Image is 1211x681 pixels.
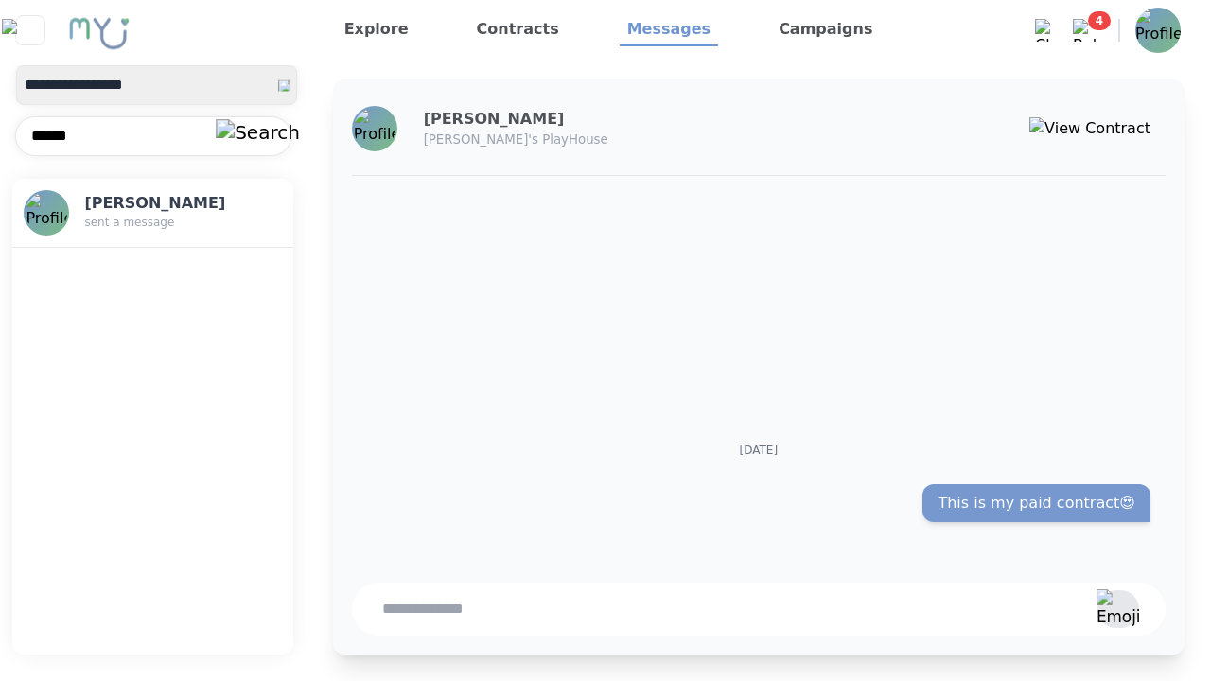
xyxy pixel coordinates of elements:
[1073,19,1096,42] img: Bell
[1088,11,1111,30] span: 4
[469,14,567,46] a: Contracts
[367,443,1150,458] p: [DATE]
[1035,19,1058,42] img: Chat
[938,492,1135,515] span: This is my paid contract😍
[620,14,718,46] a: Messages
[771,14,880,46] a: Campaigns
[1097,589,1141,629] img: Emoji
[2,19,58,42] img: Close sidebar
[424,131,778,149] p: [PERSON_NAME]'s PlayHouse
[1135,8,1181,53] img: Profile
[1029,117,1150,140] img: View Contract
[337,14,416,46] a: Explore
[354,108,395,149] img: Profile
[84,192,238,215] h3: [PERSON_NAME]
[26,192,67,234] img: Profile
[12,179,293,248] button: Profile[PERSON_NAME]sent a message
[84,215,238,230] p: sent a message
[216,119,300,148] img: Search
[424,108,778,131] h3: [PERSON_NAME]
